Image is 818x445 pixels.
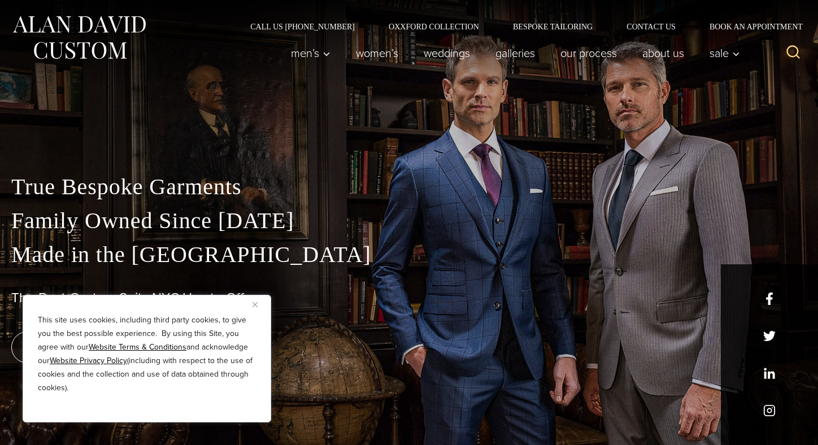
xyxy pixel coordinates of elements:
img: Alan David Custom [11,12,147,63]
span: Sale [710,47,740,59]
a: Bespoke Tailoring [496,23,610,30]
p: True Bespoke Garments Family Owned Since [DATE] Made in the [GEOGRAPHIC_DATA] [11,170,807,272]
h1: The Best Custom Suits NYC Has to Offer [11,290,807,306]
span: Men’s [291,47,330,59]
a: Galleries [483,42,548,64]
a: About Us [630,42,697,64]
button: View Search Form [780,40,807,67]
a: weddings [411,42,483,64]
a: Our Process [548,42,630,64]
a: Website Privacy Policy [50,355,127,367]
img: Close [253,302,258,307]
p: This site uses cookies, including third party cookies, to give you the best possible experience. ... [38,313,256,395]
button: Close [253,298,266,311]
a: Call Us [PHONE_NUMBER] [233,23,372,30]
a: book an appointment [11,331,169,363]
a: Women’s [343,42,411,64]
a: Website Terms & Conditions [89,341,186,353]
nav: Secondary Navigation [233,23,807,30]
nav: Primary Navigation [279,42,746,64]
a: Contact Us [610,23,693,30]
a: Book an Appointment [693,23,807,30]
a: Oxxford Collection [372,23,496,30]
